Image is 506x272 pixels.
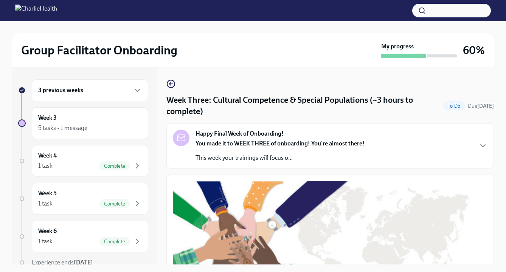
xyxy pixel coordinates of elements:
h6: Week 6 [38,227,57,235]
div: 1 task [38,237,53,246]
h2: Group Facilitator Onboarding [21,43,177,58]
h6: Week 5 [38,189,57,198]
h3: 60% [463,43,485,57]
p: This week your trainings will focus o... [196,154,365,162]
h4: Week Three: Cultural Competence & Special Populations (~3 hours to complete) [166,94,440,117]
a: Week 51 taskComplete [18,183,148,215]
strong: [DATE] [74,259,93,266]
span: October 13th, 2025 10:00 [468,102,494,110]
img: CharlieHealth [15,5,57,17]
strong: You made it to WEEK THREE of onboarding! You're almost there! [196,140,365,147]
h6: Week 4 [38,151,57,160]
strong: My progress [381,42,414,51]
a: Week 35 tasks • 1 message [18,107,148,139]
span: Complete [99,163,130,169]
a: Week 41 taskComplete [18,145,148,177]
span: Due [468,103,494,109]
span: Complete [99,239,130,244]
strong: [DATE] [477,103,494,109]
h6: 3 previous weeks [38,86,83,94]
span: Experience ends [32,259,93,266]
div: 1 task [38,199,53,208]
strong: Happy Final Week of Onboarding! [196,130,284,138]
span: To Do [443,103,465,109]
span: Complete [99,201,130,207]
div: 1 task [38,162,53,170]
a: Week 61 taskComplete [18,221,148,252]
div: 5 tasks • 1 message [38,124,87,132]
h6: Week 3 [38,114,57,122]
div: 3 previous weeks [32,79,148,101]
